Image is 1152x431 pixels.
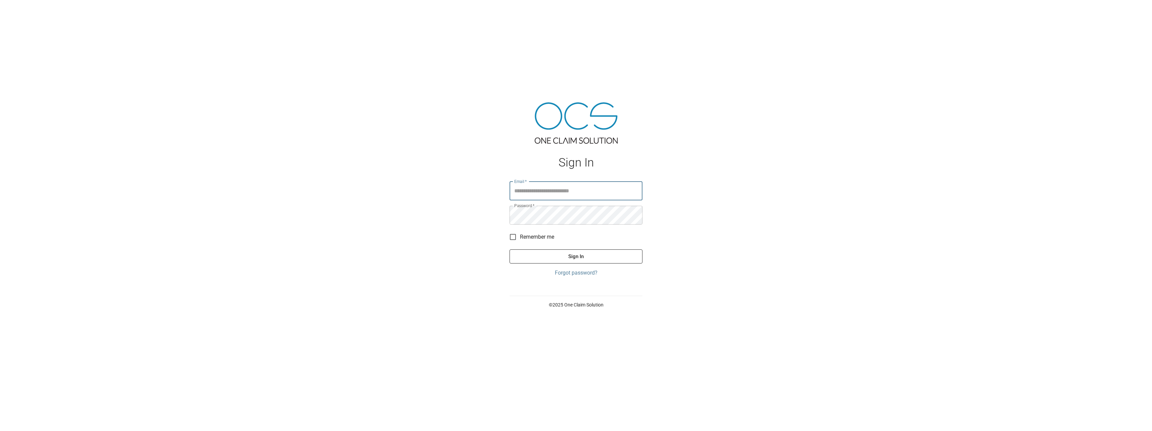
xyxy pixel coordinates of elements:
[510,269,642,277] a: Forgot password?
[514,203,534,208] label: Password
[535,102,618,144] img: ocs-logo-tra.png
[520,233,554,241] span: Remember me
[510,156,642,170] h1: Sign In
[510,301,642,308] p: © 2025 One Claim Solution
[8,4,35,17] img: ocs-logo-white-transparent.png
[510,249,642,264] button: Sign In
[514,179,527,184] label: Email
